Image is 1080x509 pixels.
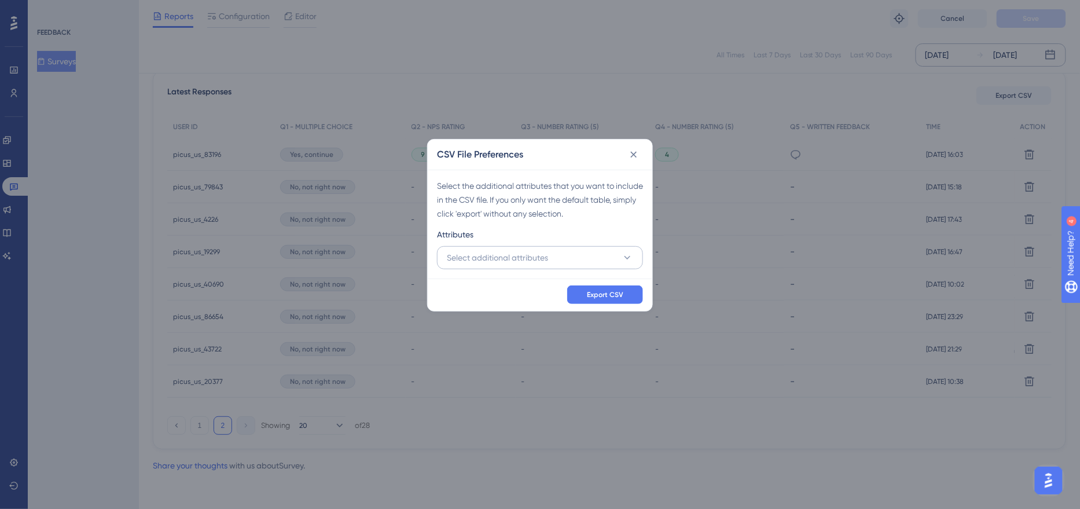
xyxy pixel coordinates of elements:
[587,290,623,299] span: Export CSV
[437,148,523,162] h2: CSV File Preferences
[437,179,643,221] div: Select the additional attributes that you want to include in the CSV file. If you only want the d...
[447,251,548,265] span: Select additional attributes
[27,3,72,17] span: Need Help?
[80,6,84,15] div: 4
[1031,463,1066,498] iframe: UserGuiding AI Assistant Launcher
[437,228,473,241] span: Attributes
